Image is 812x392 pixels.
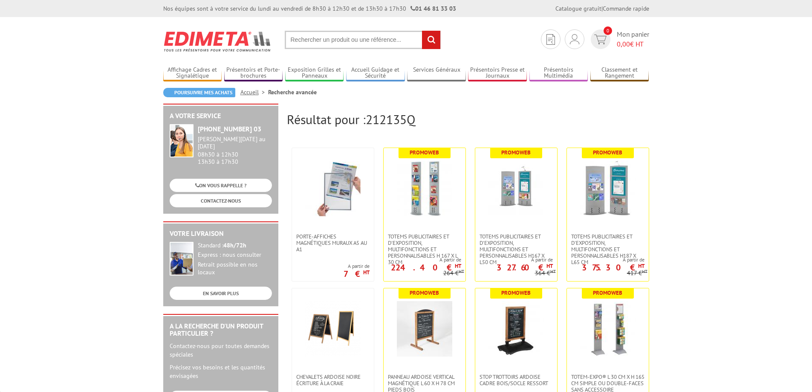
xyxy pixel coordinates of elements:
p: 264 € [443,270,464,276]
a: EN SAVOIR PLUS [170,287,272,300]
img: Chevalets Ardoise Noire écriture à la craie [305,301,361,357]
span: A partir de [344,263,370,270]
p: Contactez-nous pour toutes demandes spéciales [170,342,272,359]
a: Présentoirs Presse et Journaux [468,66,527,80]
span: Mon panier [617,29,649,49]
a: ON VOUS RAPPELLE ? [170,179,272,192]
b: Promoweb [501,149,531,156]
a: Catalogue gratuit [555,5,601,12]
a: CONTACTEZ-NOUS [170,194,272,207]
p: 327.60 € [497,265,553,270]
span: Porte-affiches magnétiques muraux A5 au A1 [296,233,370,253]
a: Poursuivre mes achats [163,88,235,97]
span: Totems publicitaires et d'exposition, multifonctions et personnalisables H187 X L65 CM [571,233,644,265]
a: Totems publicitaires et d'exposition, multifonctions et personnalisables H167 X L50 CM [475,233,557,265]
span: STOP TROTTOIRS ARDOISE CADRE BOIS/SOCLE RESSORT [480,374,553,386]
b: Promoweb [593,149,622,156]
p: 375.30 € [582,265,644,270]
img: Porte-affiches magnétiques muraux A5 au A1 [305,161,361,216]
span: € HT [617,39,649,49]
span: Totems publicitaires et d'exposition, multifonctions et personnalisables H167 X L50 CM [480,233,553,265]
sup: HT [638,262,644,270]
input: rechercher [422,31,440,49]
input: Rechercher un produit ou une référence... [285,31,441,49]
b: Promoweb [593,289,622,296]
sup: HT [546,262,553,270]
a: Présentoirs Multimédia [529,66,588,80]
span: 0 [604,26,612,35]
div: [PERSON_NAME][DATE] au [DATE] [198,136,272,150]
a: Chevalets Ardoise Noire écriture à la craie [292,374,374,386]
span: A partir de [384,256,461,263]
b: Promoweb [501,289,531,296]
img: STOP TROTTOIRS ARDOISE CADRE BOIS/SOCLE RESSORT [488,301,544,357]
strong: 01 46 81 33 03 [410,5,456,12]
a: devis rapide 0 Mon panier 0,00€ HT [589,29,649,49]
img: Totems publicitaires et d'exposition, multifonctions et personnalisables H167 X L50 CM [488,161,544,216]
img: widget-livraison.jpg [170,242,194,276]
a: Totems publicitaires et d'exposition, multifonctions et personnalisables H 167 X L 30 CM [384,233,465,265]
p: 364 € [535,270,556,276]
a: Totems publicitaires et d'exposition, multifonctions et personnalisables H187 X L65 CM [567,233,649,265]
img: devis rapide [570,34,579,44]
sup: HT [642,268,647,274]
div: Retrait possible en nos locaux [198,261,272,276]
img: Totem-Expo® L 30 cm x H 165 cm simple ou double-faces sans accessoire [580,301,636,357]
sup: HT [459,268,464,274]
img: devis rapide [594,35,607,44]
img: Totems publicitaires et d'exposition, multifonctions et personnalisables H 167 X L 30 CM [397,161,452,216]
sup: HT [550,268,556,274]
b: Promoweb [410,149,439,156]
div: 08h30 à 12h30 13h30 à 17h30 [198,136,272,165]
a: Présentoirs et Porte-brochures [224,66,283,80]
img: devis rapide [546,34,555,45]
img: Panneau Ardoise Vertical Magnétique L 60 x H 78 cm Pieds Bois [397,301,452,357]
div: Standard : [198,242,272,250]
span: Totems publicitaires et d'exposition, multifonctions et personnalisables H 167 X L 30 CM [388,233,461,265]
a: Affichage Cadres et Signalétique [163,66,222,80]
span: A partir de [475,256,553,263]
a: Accueil [240,88,268,96]
h2: A votre service [170,112,272,120]
span: 212135Q [366,111,416,128]
h2: A la recherche d'un produit particulier ? [170,322,272,337]
span: Chevalets Ardoise Noire écriture à la craie [296,374,370,386]
img: Edimeta [163,26,272,57]
div: Nos équipes sont à votre service du lundi au vendredi de 8h30 à 12h30 et de 13h30 à 17h30 [163,4,456,13]
h2: Votre livraison [170,230,272,238]
h2: Résultat pour : [287,112,649,126]
p: Précisez vos besoins et les quantités envisagées [170,363,272,380]
a: Accueil Guidage et Sécurité [346,66,405,80]
p: 417 € [627,270,647,276]
p: 224.40 € [391,265,461,270]
img: Totems publicitaires et d'exposition, multifonctions et personnalisables H187 X L65 CM [580,161,636,216]
strong: [PHONE_NUMBER] 03 [198,125,261,133]
b: Promoweb [410,289,439,296]
span: 0,00 [617,40,630,48]
li: Recherche avancée [268,88,317,96]
a: STOP TROTTOIRS ARDOISE CADRE BOIS/SOCLE RESSORT [475,374,557,386]
a: Services Généraux [407,66,466,80]
sup: HT [363,269,370,276]
a: Exposition Grilles et Panneaux [285,66,344,80]
a: Commande rapide [603,5,649,12]
p: 7 € [344,271,370,276]
div: Express : nous consulter [198,251,272,259]
img: widget-service.jpg [170,124,194,157]
strong: 48h/72h [223,241,246,249]
span: A partir de [567,256,644,263]
div: | [555,4,649,13]
a: Porte-affiches magnétiques muraux A5 au A1 [292,233,374,253]
sup: HT [455,262,461,270]
a: Classement et Rangement [590,66,649,80]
